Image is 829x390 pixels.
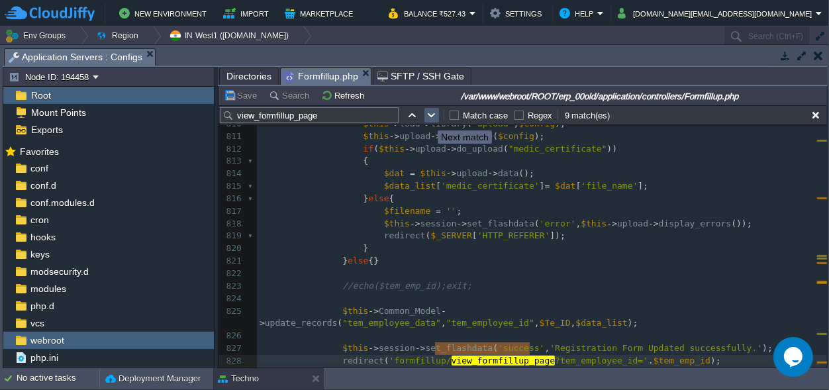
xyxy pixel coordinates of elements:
div: 817 [219,205,245,218]
div: 811 [219,130,245,143]
button: Refresh [321,89,368,101]
span: -> [430,131,441,141]
span: -> [420,119,431,128]
button: Import [223,5,273,21]
span: ( [493,343,498,353]
a: cron [28,214,51,226]
span: , [534,318,540,328]
span: } [260,243,368,253]
span: { [348,368,353,378]
span: {} [368,256,379,266]
div: 826 [219,330,245,342]
span: $dat [384,168,405,178]
span: = [545,181,550,191]
span: ( [493,131,498,141]
span: -> [487,168,498,178]
button: Settings [490,5,546,21]
span: 'upload' [472,119,514,128]
span: view_formfillup_page [452,356,556,366]
div: 821 [219,255,245,268]
div: 9 match(es) [563,109,612,122]
span: library [430,119,467,128]
a: Mount Points [28,107,88,119]
a: vcs [28,317,46,329]
a: Favorites [17,146,61,157]
span: , [545,343,550,353]
span: upload [617,219,648,228]
span: -> [368,306,379,316]
span: ( [337,318,342,328]
span: Root [28,89,53,101]
a: php.ini [28,352,60,364]
span: upload [399,131,430,141]
a: php.d [28,300,56,312]
a: keys [28,248,52,260]
div: 819 [219,230,245,242]
iframe: chat widget [773,337,816,377]
span: 'Registration Form Updated successfully.' [550,343,762,353]
span: ( [467,119,472,128]
div: 815 [219,180,245,193]
div: 818 [219,218,245,230]
span: $this [379,144,405,154]
span: load [399,119,420,128]
span: } [260,256,348,266]
span: ( [426,230,431,240]
span: ); [710,356,721,366]
span: ()); [731,219,752,228]
span: , [441,318,446,328]
span: ); [534,131,545,141]
span: (); [518,168,534,178]
span: $this [384,219,410,228]
span: -> [389,119,400,128]
span: if [364,144,374,154]
a: hooks [28,231,58,243]
span: [ [472,230,477,240]
div: 816 [219,193,245,205]
button: Marketplace [285,5,357,21]
div: 828 [219,355,245,367]
span: ( [373,144,379,154]
span: redirect [342,356,384,366]
span: 'HTTP_REFERER' [477,230,550,240]
span: upload [456,168,487,178]
span: $this [342,306,368,316]
span: session [420,219,457,228]
span: ] [540,181,545,191]
span: //echo($tem_emp_id);exit; [342,281,472,291]
span: data [498,168,518,178]
div: 823 [219,280,245,293]
span: $_SERVER [430,230,472,240]
span: $filename [384,206,430,216]
span: ?tem_employee_id=' [555,356,648,366]
button: Search [269,89,313,101]
a: modules [28,283,68,295]
span: Formfillup.php [285,68,358,85]
span: display_errors [659,219,732,228]
span: -> [607,219,617,228]
a: conf [28,162,50,174]
span: Favorites [17,146,61,158]
button: Save [224,89,261,101]
span: "tem_employee_id" [446,318,534,328]
span: [ [576,181,581,191]
span: $this [420,168,446,178]
span: [ [436,181,441,191]
a: webroot [28,334,66,346]
button: Node ID: 194458 [9,71,93,83]
button: Env Groups [5,26,70,45]
a: conf.d [28,179,58,191]
span: )) [607,144,617,154]
span: { [389,193,395,203]
div: 825 [219,305,245,318]
div: 824 [219,293,245,305]
span: -> [648,219,659,228]
button: Balance ₹527.43 [389,5,469,21]
span: { [260,156,368,166]
span: SFTP / SSH Gate [377,68,464,84]
span: -> [446,144,457,154]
